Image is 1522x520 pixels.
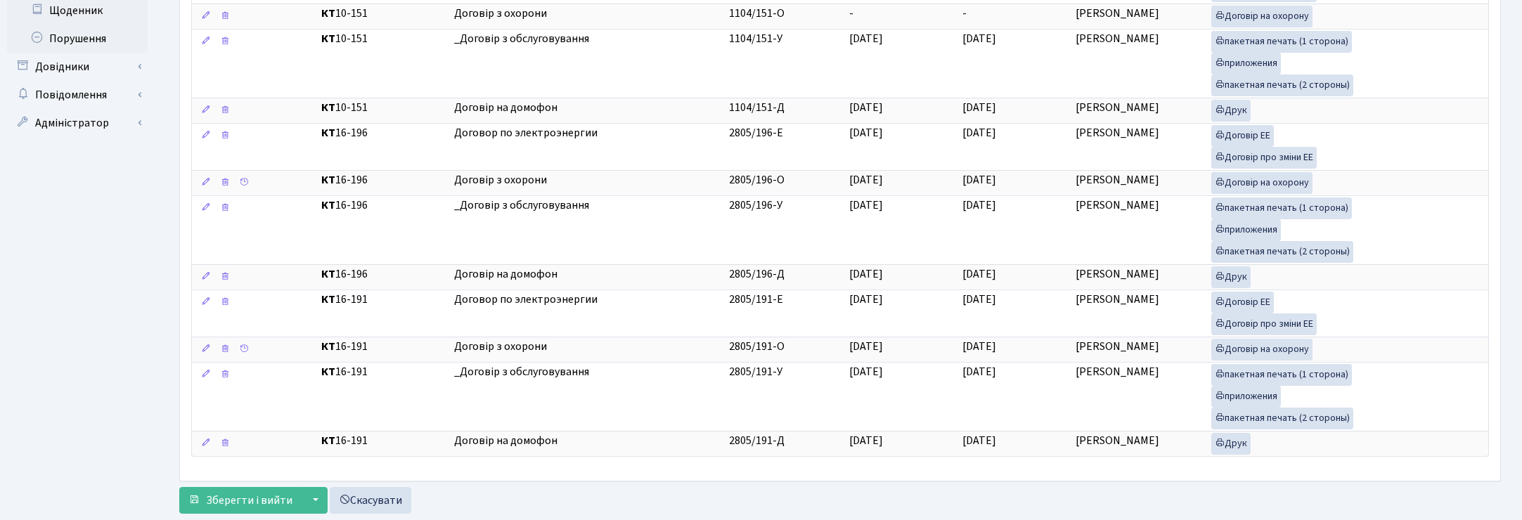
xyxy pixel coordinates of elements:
span: [DATE] [962,125,996,141]
a: приложения [1211,219,1281,241]
span: 1104/151-Д [729,100,785,115]
a: Договір ЕЕ [1211,292,1274,313]
span: [DATE] [849,125,883,141]
span: 1104/151-О [729,6,785,21]
a: пакетная печать (2 стороны) [1211,241,1353,263]
span: [PERSON_NAME] [1076,197,1159,213]
span: [PERSON_NAME] [1076,172,1159,188]
span: _Договір з обслуговування [454,197,718,214]
a: приложения [1211,53,1281,74]
span: [PERSON_NAME] [1076,292,1159,307]
span: 2805/191-О [729,339,785,354]
b: КТ [321,433,335,448]
a: Договір ЕЕ [1211,125,1274,147]
span: _Договір з обслуговування [454,364,718,380]
a: Договір про зміни ЕЕ [1211,147,1317,169]
span: 10-151 [321,31,443,47]
span: 16-191 [321,364,443,380]
span: 16-196 [321,266,443,282]
span: 16-196 [321,172,443,188]
span: [PERSON_NAME] [1076,339,1159,354]
span: 16-191 [321,339,443,355]
span: [PERSON_NAME] [1076,6,1159,21]
a: Адміністратор [7,109,148,137]
span: [DATE] [962,364,996,379]
span: [DATE] [849,433,883,448]
span: [PERSON_NAME] [1076,364,1159,379]
span: [DATE] [849,364,883,379]
span: [PERSON_NAME] [1076,266,1159,282]
span: [DATE] [849,266,883,282]
span: Договор по электроэнергии [454,125,718,141]
a: Довідники [7,53,148,81]
span: Договір на домофон [454,100,718,116]
span: 16-191 [321,292,443,308]
a: пакетная печать (1 сторона) [1211,364,1352,386]
span: Договір на домофон [454,433,718,449]
b: КТ [321,197,335,213]
b: КТ [321,125,335,141]
span: 2805/196-Д [729,266,785,282]
span: [DATE] [962,433,996,448]
a: пакетная печать (1 сторона) [1211,31,1352,53]
a: Друк [1211,266,1251,288]
span: 16-196 [321,125,443,141]
span: [PERSON_NAME] [1076,125,1159,141]
a: пакетная печать (2 стороны) [1211,408,1353,429]
span: Договір з охорони [454,339,718,355]
span: [DATE] [962,339,996,354]
span: [DATE] [962,292,996,307]
span: [DATE] [849,100,883,115]
span: 2805/191-У [729,364,782,379]
span: [PERSON_NAME] [1076,433,1159,448]
span: 2805/191-Д [729,433,785,448]
span: [DATE] [962,197,996,213]
a: Повідомлення [7,81,148,109]
span: [DATE] [962,172,996,188]
b: КТ [321,172,335,188]
span: [DATE] [849,339,883,354]
a: Договір на охорону [1211,339,1313,360]
span: 2805/196-Е [729,125,783,141]
b: КТ [321,100,335,115]
span: [DATE] [962,31,996,46]
a: Договір про зміни ЕЕ [1211,313,1317,335]
span: 10-151 [321,100,443,116]
a: пакетная печать (1 сторона) [1211,197,1352,219]
span: [PERSON_NAME] [1076,100,1159,115]
span: Договір з охорони [454,172,718,188]
a: Скасувати [330,487,411,514]
span: 2805/196-О [729,172,785,188]
span: 2805/196-У [729,197,782,213]
b: КТ [321,6,335,21]
a: Друк [1211,433,1251,455]
span: 16-191 [321,433,443,449]
span: [DATE] [849,31,883,46]
a: Друк [1211,100,1251,122]
a: Договір на охорону [1211,6,1313,27]
span: - [849,6,853,21]
span: Зберегти і вийти [206,493,292,508]
span: [DATE] [849,197,883,213]
b: КТ [321,266,335,282]
span: Договір з охорони [454,6,718,22]
span: 1104/151-У [729,31,782,46]
a: приложения [1211,386,1281,408]
a: пакетная печать (2 стороны) [1211,74,1353,96]
span: [PERSON_NAME] [1076,31,1159,46]
span: _Договір з обслуговування [454,31,718,47]
span: [DATE] [849,292,883,307]
b: КТ [321,31,335,46]
button: Зберегти і вийти [179,487,302,514]
span: Договор по электроэнергии [454,292,718,308]
b: КТ [321,339,335,354]
a: Порушення [7,25,148,53]
b: КТ [321,292,335,307]
b: КТ [321,364,335,379]
span: [DATE] [849,172,883,188]
span: [DATE] [962,100,996,115]
span: [DATE] [962,266,996,282]
span: 16-196 [321,197,443,214]
span: - [962,6,967,21]
span: 2805/191-Е [729,292,783,307]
